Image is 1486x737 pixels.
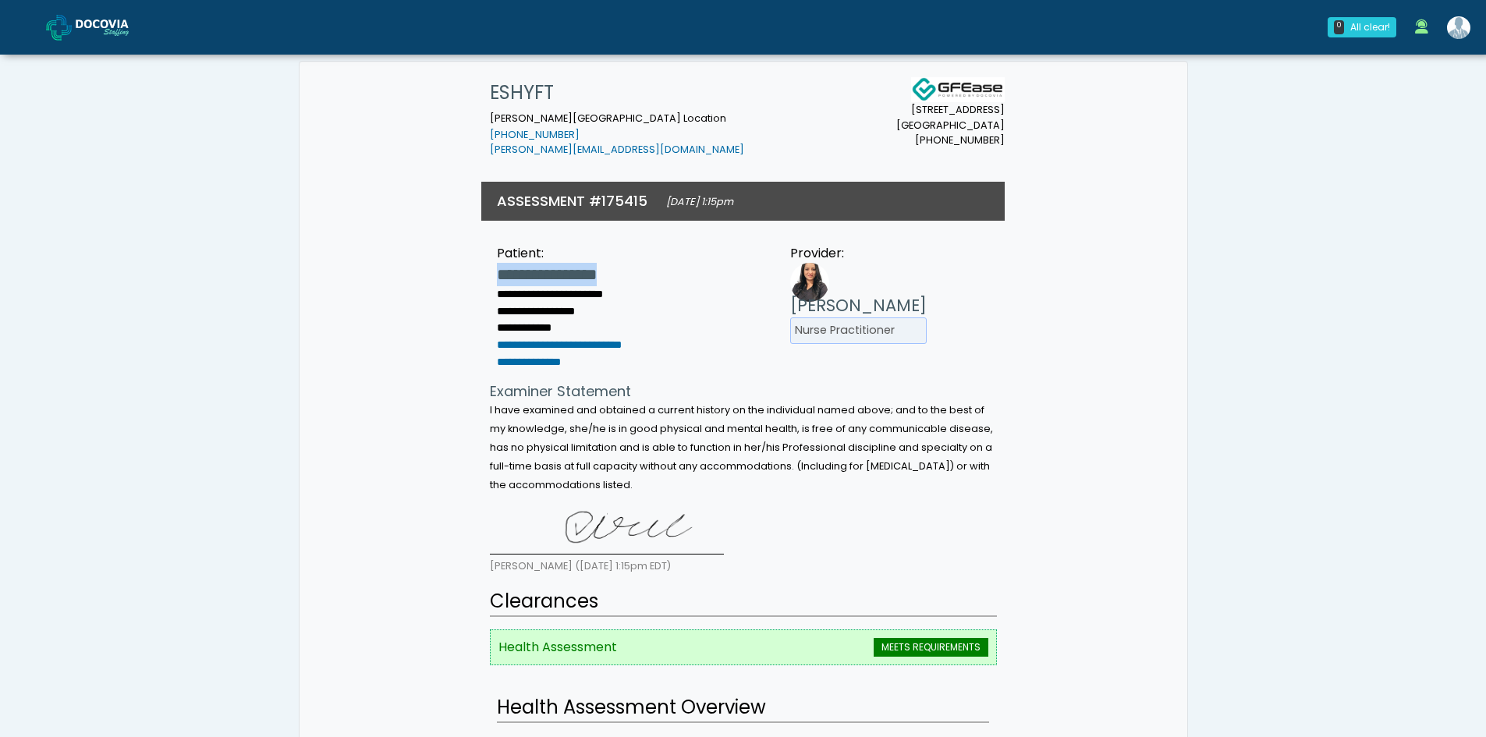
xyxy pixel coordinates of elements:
[1334,20,1344,34] div: 0
[490,629,997,665] li: Health Assessment
[497,191,647,211] h3: ASSESSMENT #175415
[490,559,671,572] small: [PERSON_NAME] ([DATE] 1:15pm EDT)
[497,693,989,723] h2: Health Assessment Overview
[1350,20,1390,34] div: All clear!
[490,500,724,555] img: 88vYIAAAAAZJREFUAwDIOThJNr42VwAAAABJRU5ErkJggg==
[1318,11,1406,44] a: 0 All clear!
[1447,16,1470,39] img: Shakerra Crippen
[896,102,1005,147] small: [STREET_ADDRESS] [GEOGRAPHIC_DATA] [PHONE_NUMBER]
[490,128,580,141] a: [PHONE_NUMBER]
[490,77,744,108] h1: ESHYFT
[490,383,997,400] h4: Examiner Statement
[790,317,927,344] li: Nurse Practitioner
[790,244,927,263] div: Provider:
[874,638,988,657] span: MEETS REQUIREMENTS
[490,112,744,157] small: [PERSON_NAME][GEOGRAPHIC_DATA] Location
[790,294,927,317] h3: [PERSON_NAME]
[76,19,154,35] img: Docovia
[46,15,72,41] img: Docovia
[490,587,997,617] h2: Clearances
[490,143,744,156] a: [PERSON_NAME][EMAIL_ADDRESS][DOMAIN_NAME]
[12,6,59,53] button: Open LiveChat chat widget
[490,403,993,491] small: I have examined and obtained a current history on the individual named above; and to the best of ...
[46,2,154,52] a: Docovia
[666,195,733,208] small: [DATE] 1:15pm
[790,263,829,302] img: Provider image
[497,244,669,263] div: Patient:
[911,77,1005,102] img: Docovia Staffing Logo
